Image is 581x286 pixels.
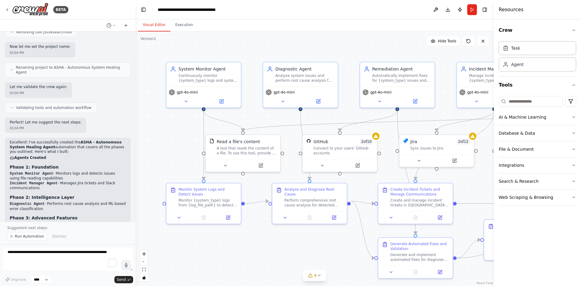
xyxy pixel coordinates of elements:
button: zoom out [140,258,148,266]
div: Crew [499,39,576,76]
button: Improve [2,276,29,284]
button: Dismiss [49,232,69,241]
g: Edge from a8fd3f08-31b9-4f8c-95b6-d431a076e1e3 to 382885d6-8eb4-4a4d-babb-ccc8ff59b5b0 [351,198,374,261]
button: Hide left sidebar [139,5,148,14]
button: Open in side panel [398,98,432,105]
li: - Performs root cause analysis and ML-based error classification [10,202,126,211]
g: Edge from 98269e26-d348-4c25-86d8-d8668672d1e3 to a8fd3f08-31b9-4f8c-95b6-d431a076e1e3 [297,111,313,179]
button: Open in side panel [218,214,238,221]
button: Visual Editor [138,19,170,31]
div: FileReadToolRead a file's contentA tool that reads the content of a file. To use this tool, provi... [205,134,281,172]
button: Open in side panel [429,214,450,221]
nav: breadcrumb [158,7,226,13]
button: Tools [499,77,576,94]
button: File & Document [499,141,576,157]
div: Agent [511,61,524,67]
button: Open in side panel [301,98,335,105]
button: Switch to previous chat [104,22,119,29]
h4: Resources [499,6,524,13]
span: Removing tool JSONSearchTool [16,30,72,35]
div: 03:04 PM [10,126,81,130]
div: Monitor {system_type} logs from {log_file_path} to detect errors, anomalies, and performance issu... [179,198,237,208]
button: Integrations [499,157,576,173]
textarea: To enrich screen reader interactions, please activate Accessibility in Grammarly extension settings [2,247,133,271]
div: System Monitor AgentContinuously monitor {system_type} logs and system metrics to detect anomalie... [166,62,241,108]
button: Web Scraping & Browsing [499,189,576,205]
div: Connect to your users’ GitHub accounts [313,146,373,156]
button: No output available [297,214,323,221]
button: Crew [499,22,576,39]
button: Execution [170,19,198,31]
img: Jira [403,139,408,143]
div: 03:04 PM [10,51,71,55]
button: AI & Machine Learning [499,109,576,125]
span: 4 [314,272,317,278]
p: Now let me set the project name: [10,44,71,49]
button: toggle interactivity [140,274,148,281]
span: Dismiss [52,234,66,239]
g: Edge from 382885d6-8eb4-4a4d-babb-ccc8ff59b5b0 to 4aefa76e-eaae-4a74-bb85-5e9277bd60ba [457,237,480,261]
button: Open in side panel [204,98,238,105]
strong: Phase 1: Foundation [10,165,59,169]
span: Validating tools and automation workflow [16,105,91,110]
span: gpt-4o-mini [274,90,295,95]
span: gpt-4o-mini [177,90,198,95]
g: Edge from 942fd7f4-1cce-43a8-bc8d-a003aa4ac59c to 382885d6-8eb4-4a4d-babb-ccc8ff59b5b0 [394,111,419,234]
button: Search & Research [499,173,576,189]
span: Hide Tools [438,39,456,44]
span: gpt-4o-mini [370,90,392,95]
p: Perfect! Let me suggest the next steps: [10,120,81,125]
button: Open in side panel [323,214,344,221]
div: GitHubGitHub2of10Connect to your users’ GitHub accounts [302,134,378,172]
div: Read a file's content [217,139,260,145]
div: Tools [499,94,576,210]
p: Suggested next steps: [7,225,128,230]
div: Jira [410,139,417,145]
p: Excellent! I've successfully created the automation that covers all the phases you outlined. Here... [10,140,126,154]
g: Edge from 5656dbf9-78d8-4ac6-ae79-886b4c197b64 to a8fd3f08-31b9-4f8c-95b6-d431a076e1e3 [245,198,268,207]
div: Continuously monitor {system_type} logs and system metrics to detect anomalies, errors, and perfo... [179,73,237,83]
button: Database & Data [499,125,576,141]
button: Start a new chat [121,22,131,29]
g: Edge from dc2aaad9-3f1b-4030-b3a4-bf6492578abc to 0d156162-e479-4c41-8e82-c3a5e09e82c5 [434,111,497,131]
div: GitHub [313,139,328,145]
p: Let me validate the crew again: [10,85,67,90]
div: Generate and implement automated fixes for diagnosed {system_type} issues. Create code patches, c... [390,252,449,262]
div: BETA [53,6,68,13]
button: Open in side panel [437,157,471,164]
div: Generate Automated Fixes and ValidationGenerate and implement automated fixes for diagnosed {syst... [378,237,453,279]
div: React Flow controls [140,250,148,281]
button: Hide right sidebar [481,5,489,14]
a: React Flow attribution [477,281,493,285]
g: Edge from c5b54c22-7970-4cf5-87c3-2922591b8037 to 5656dbf9-78d8-4ac6-ae79-886b4c197b64 [201,111,207,179]
g: Edge from c5b54c22-7970-4cf5-87c3-2922591b8037 to f288ded2-28cd-473f-942b-c1ca201f7641 [201,111,246,131]
div: Create Incident Tickets and Manage Communications [390,187,449,197]
div: A tool that reads the content of a file. To use this tool, provide a 'file_path' parameter with t... [217,146,277,156]
div: Analyze and Diagnose Root CausePerform comprehensive root cause analysis for detected {system_typ... [272,183,347,224]
strong: Phase 3: Advanced Features [10,215,77,220]
span: Number of enabled actions [359,139,374,145]
g: Edge from dc2aaad9-3f1b-4030-b3a4-bf6492578abc to ba93c618-0204-42d2-92de-49f2d9ee0244 [412,111,497,179]
li: - Manages Jira tickets and Slack communications [10,181,126,191]
div: JiraJira2of12Sync issues to Jira [399,134,474,167]
li: - Monitors logs and detects issues using file reading capabilities [10,171,126,181]
button: Hide Tools [427,36,460,46]
code: System Monitor Agent [10,172,53,176]
div: Perform comprehensive root cause analysis for detected {system_type} issues. Analyze error patter... [284,198,343,208]
button: Send [114,276,133,283]
div: Create Incident Tickets and Manage CommunicationsCreate and manage incident tickets in [GEOGRAPHI... [378,183,453,224]
div: Incident Manager Agent [469,66,528,72]
img: Logo [12,3,48,16]
div: Monitor System Logs and Detect Issues [179,187,237,197]
div: Remediation AgentAutomatically implement fixes for {system_type} issues and validate solutions. G... [359,62,435,108]
button: Open in side panel [340,162,375,169]
span: Run Automation [15,234,44,239]
div: Monitor System Logs and Detect IssuesMonitor {system_type} logs from {log_file_path} to detect er... [166,183,241,224]
div: Task [511,45,520,51]
g: Edge from a8fd3f08-31b9-4f8c-95b6-d431a076e1e3 to ba93c618-0204-42d2-92de-49f2d9ee0244 [351,198,374,207]
button: Click to speak your automation idea [122,261,131,270]
span: gpt-4o-mini [467,90,488,95]
button: fit view [140,266,148,274]
img: FileReadTool [209,139,214,143]
h2: 🤖 [10,156,126,160]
